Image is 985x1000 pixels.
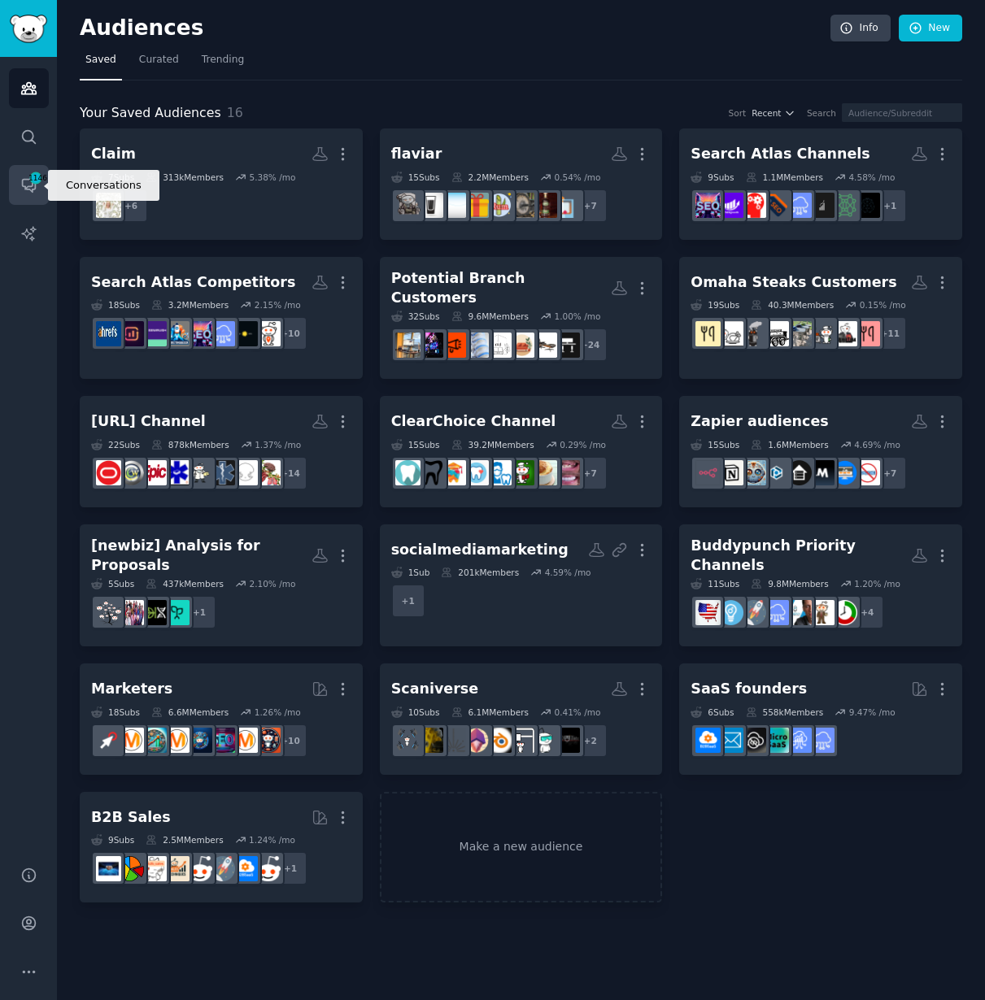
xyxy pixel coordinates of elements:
img: b2b_sales [142,856,167,881]
div: 0.54 % /mo [554,172,600,183]
img: InteriorDesign [486,333,512,358]
img: rum [486,193,512,218]
div: + 1 [873,189,907,223]
div: 22 Sub s [91,439,140,450]
img: SaaSSales [787,728,812,753]
div: Search Atlas Competitors [91,272,295,293]
img: MarketingGeek [164,321,190,346]
input: Audience/Subreddit [842,103,962,122]
img: cookingtonight [695,321,721,346]
div: 32 Sub s [391,311,440,322]
img: SurferSEO [119,321,144,346]
img: salestechniques [164,856,190,881]
div: 18 Sub s [91,299,140,311]
img: salesdevelopment [255,856,281,881]
div: 1.37 % /mo [255,439,301,450]
img: startups [210,856,235,881]
a: Make a new audience [380,792,663,903]
img: PPC [96,728,121,753]
img: eClinicalWorks [119,460,144,485]
img: Ancestry [164,600,190,625]
a: [URL] Channel22Subs878kMembers1.37% /mo+14FamilyMedicineobgyn_docsemergencymedicinephysiciandocto... [80,396,363,507]
img: SEO_Digital_Marketing [695,193,721,218]
img: ClassActionLawsuitUSA [96,193,121,218]
img: digital_marketing [187,728,212,753]
img: NoCodeAIAutomation [741,460,766,485]
div: + 7 [573,189,608,223]
div: 1.26 % /mo [255,707,301,718]
img: emergencymedicine [210,460,235,485]
img: pelletgrills [809,321,835,346]
div: + 24 [573,328,608,362]
img: AncestryDNA [142,600,167,625]
img: sweatystartup [787,600,812,625]
img: Scotch [395,193,421,218]
div: 2.2M Members [451,172,529,183]
img: Parseur [764,460,789,485]
img: DentalHygiene [395,460,421,485]
div: 9.47 % /mo [849,707,896,718]
img: interiordecorating [509,333,534,358]
img: AgingParents [119,600,144,625]
div: + 7 [573,456,608,490]
div: 5 Sub s [91,578,134,589]
a: flaviar15Subs2.2MMembers0.54% /mo+7cocktailscognactequilarumGiftIdeasvodkaalcoholScotch [380,128,663,240]
img: B2BSaaS [233,856,258,881]
img: SaaS [210,321,235,346]
div: [URL] Channel [91,411,206,432]
img: GaussianSplatting [418,728,443,753]
a: Marketers18Subs6.6MMembers1.26% /mo+10socialmediamarketingSEOdigital_marketingDigitalMarketingAff... [80,663,363,775]
div: + 2 [573,724,608,758]
div: + 4 [850,595,884,629]
div: 878k Members [151,439,229,450]
img: SEO [210,728,235,753]
div: 7 Sub s [91,172,134,183]
div: ClearChoice Channel [391,411,556,432]
a: Search Atlas Channels9Subs1.1MMembers4.58% /mo+1AiForSmallBusinesstopaitoolsseo_saasSaaSbigseoTec... [679,128,962,240]
a: ClearChoice Channel15Subs39.2MMembers0.29% /mo+7Allon4ImplantDenturesFoodPornfoodaskdentistsTeeth... [380,396,663,507]
img: GiftIdeas [464,193,489,218]
img: seogrowth [718,193,743,218]
div: 6 Sub s [691,707,734,718]
a: Scaniverse10Subs6.1MMembers0.41% /mo+23DModellingTutorialaugmentedreality3Dprintingblender3Dmodel... [380,663,663,775]
img: B2BSales [119,856,144,881]
img: Sciatica [464,333,489,358]
div: + 1 [391,584,425,618]
img: DigitalMarketing [164,728,190,753]
div: + 10 [273,316,307,350]
img: StandingDesks [395,333,421,358]
img: bigseo [764,193,789,218]
div: [newbiz] Analysis for Proposals [91,536,312,576]
img: BBQ [764,321,789,346]
img: n8n [695,460,721,485]
h2: Audiences [80,15,830,41]
div: 15 Sub s [691,439,739,450]
img: SaaS [809,728,835,753]
div: 4.59 % /mo [545,567,591,578]
img: webergrills [787,321,812,346]
img: alcohol [418,193,443,218]
img: smallbusinessUS [695,600,721,625]
img: epicconsulting [142,460,167,485]
span: Saved [85,53,116,67]
img: doctors [164,460,190,485]
div: + 1 [273,851,307,885]
img: microsaas [764,728,789,753]
a: Omaha Steaks Customers19Subs40.3MMembers0.15% /mo+11GirlDinnerLawyertalkpelletgrillswebergrillsBB... [679,257,962,380]
div: Search [807,107,836,119]
img: vodka [441,193,466,218]
div: 0.29 % /mo [560,439,606,450]
img: oracle [96,460,121,485]
img: 3DModellingTutorial [555,728,580,753]
a: SaaS founders6Subs558kMembers9.47% /moSaaSSaaSSalesmicrosaasNoCodeSaaSSaaS_Email_MarketingB2BSaaS [679,663,962,775]
div: Potential Branch Customers [391,268,612,308]
div: + 11 [873,316,907,350]
div: 18 Sub s [91,707,140,718]
div: 19 Sub s [691,299,739,311]
div: B2B Sales [91,807,171,828]
img: FoodPorn [532,460,557,485]
img: ManicTime [832,600,857,625]
div: Scaniverse [391,679,478,699]
a: Buddypunch Priority Channels11Subs9.8MMembers1.20% /mo+4ManicTimehumanresourcessweatystartupSaaSs... [679,524,962,647]
div: 39.2M Members [451,439,534,450]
